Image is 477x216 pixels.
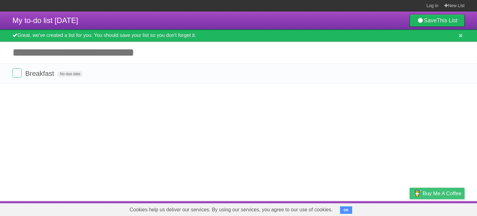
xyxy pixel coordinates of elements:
a: About [327,203,340,214]
span: Cookies help us deliver our services. By using our services, you agree to our use of cookies. [123,204,339,216]
span: No due date [57,71,83,77]
a: Suggest a feature [425,203,465,214]
a: Buy me a coffee [410,188,465,199]
b: This List [437,17,457,24]
a: SaveThis List [410,14,465,27]
span: Breakfast [25,70,56,77]
img: Buy me a coffee [413,188,421,199]
a: Privacy [402,203,418,214]
a: Developers [348,203,373,214]
a: Terms [380,203,394,214]
label: Done [12,68,22,78]
button: OK [340,206,352,214]
span: My to-do list [DATE] [12,16,78,25]
span: Buy me a coffee [423,188,461,199]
